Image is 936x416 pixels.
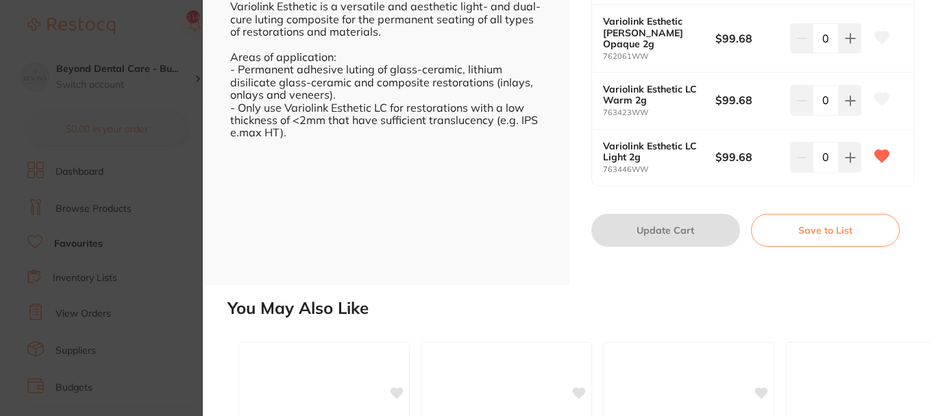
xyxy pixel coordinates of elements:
b: Variolink Esthetic [PERSON_NAME] Opaque 2g [603,16,704,49]
b: $99.68 [715,93,783,108]
b: $99.68 [715,31,783,46]
small: 763423WW [603,108,715,117]
b: $99.68 [715,149,783,164]
small: 763446WW [603,165,715,174]
small: 762061WW [603,52,715,61]
b: Variolink Esthetic LC Warm 2g [603,84,704,106]
button: Save to List [751,214,900,247]
button: Update Cart [591,214,740,247]
b: Variolink Esthetic LC Light 2g [603,140,704,162]
h2: You May Also Like [227,299,931,318]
